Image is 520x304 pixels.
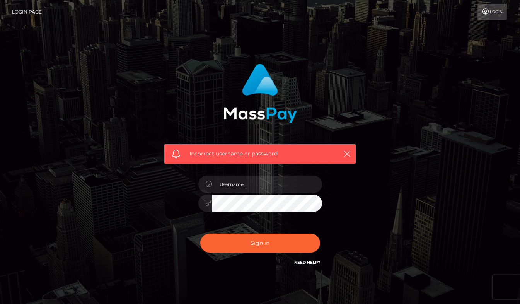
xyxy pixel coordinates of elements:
[200,234,320,253] button: Sign in
[294,260,320,265] a: Need Help?
[212,176,322,193] input: Username...
[189,150,331,158] span: Incorrect username or password.
[223,64,297,123] img: MassPay Login
[12,4,42,20] a: Login Page
[477,4,507,20] a: Login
